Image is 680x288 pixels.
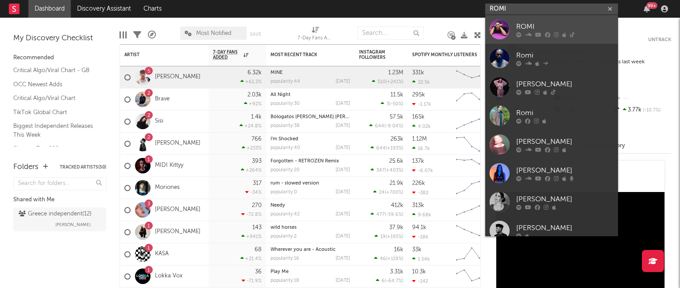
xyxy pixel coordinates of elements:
a: Forgotten - RETROZEN Remix [270,159,339,164]
div: ( ) [376,278,403,284]
span: 3 [386,102,389,107]
span: -64.7 % [386,279,402,284]
a: Needy [270,203,285,208]
svg: Chart title [452,111,492,133]
a: [PERSON_NAME] [155,73,201,81]
div: 1.23M [388,70,403,76]
div: Shared with Me [13,195,106,205]
div: Play Me [270,269,350,274]
div: [DATE] [336,278,350,283]
input: Search for artists [485,4,618,15]
svg: Chart title [452,155,492,177]
div: -72.8 % [241,211,262,217]
div: 1.12M [412,136,427,142]
div: ( ) [371,145,403,151]
a: [PERSON_NAME] [155,206,201,214]
div: -1.17k [412,101,431,107]
a: Biggest Independent Releases This Week [13,121,97,139]
div: [PERSON_NAME] [516,136,614,147]
div: 766 [251,136,262,142]
span: +193 % [387,146,402,151]
div: [DATE] [336,79,350,84]
a: Shazam Top 200 [13,144,97,154]
div: 21.9k [390,180,403,186]
a: Romi [485,44,618,73]
div: 7-Day Fans Added (7-Day Fans Added) [297,33,333,44]
span: -50 % [390,102,402,107]
div: MINE [270,70,350,75]
div: 10.3k [412,269,426,275]
div: 37.9k [389,225,403,230]
div: +233 % [242,145,262,151]
div: Romi [516,50,614,61]
a: [PERSON_NAME] [485,73,618,101]
div: Greece independent ( 12 ) [19,209,92,219]
div: [DATE] [336,190,350,195]
span: 644 [376,146,386,151]
span: 7-Day Fans Added [213,50,241,60]
a: [PERSON_NAME] [485,188,618,216]
div: -6.07k [412,168,433,173]
div: [DATE] [336,123,350,128]
a: Play Me [270,269,289,274]
a: [PERSON_NAME] [485,159,618,188]
div: [DATE] [336,146,350,150]
div: 3.31k [390,269,403,275]
div: popularity: 0 [270,190,297,195]
div: 7-Day Fans Added (7-Day Fans Added) [297,22,333,48]
span: 46 [380,257,386,261]
div: 263k [390,136,403,142]
div: Forgotten - RETROZEN Remix [270,159,350,164]
span: 477 [376,212,385,217]
a: wild horses [270,225,297,230]
svg: Chart title [452,221,492,243]
span: 347 [376,168,385,173]
div: 68 [255,247,262,253]
svg: Chart title [452,265,492,288]
a: Lokka Vox [155,273,182,280]
div: 3.77k [612,104,671,116]
span: -10.7 % [641,108,661,113]
div: 393 [252,158,262,164]
div: Folders [13,162,39,173]
div: -34 % [245,189,262,195]
div: -186 [412,234,429,240]
a: I'm Shocked [270,137,298,142]
span: 24 [379,190,385,195]
span: 644 [375,124,384,129]
a: [PERSON_NAME] [155,228,201,236]
a: [PERSON_NAME] [155,140,201,147]
svg: Chart title [452,199,492,221]
div: Artist [124,52,191,58]
div: -- [612,93,671,104]
div: ( ) [381,101,403,107]
button: Tracked Artists(50) [60,165,106,169]
div: +941 % [241,234,262,239]
a: OCC Newest Adds [13,80,97,89]
div: ( ) [371,211,403,217]
div: [PERSON_NAME] [516,223,614,233]
div: All Night [270,92,350,97]
div: -71.9 % [242,278,262,284]
div: 11.5k [390,92,403,98]
div: 2.03k [247,92,262,98]
div: popularity: 42 [270,212,300,217]
div: popularity: 30 [270,101,300,106]
div: 143 [252,225,262,230]
span: +700 % [386,190,402,195]
div: Romi [516,108,614,118]
span: +119 % [387,257,402,261]
div: 99 + [646,2,657,9]
span: +403 % [386,168,402,173]
div: ( ) [372,79,403,84]
div: 165k [412,114,425,120]
div: Spotify Monthly Listeners [412,52,479,58]
div: Wherever you are - Acoustic [270,247,350,252]
span: 19 [380,234,386,239]
div: popularity: 2 [270,234,297,239]
div: popularity: 18 [270,278,299,283]
div: ( ) [369,123,403,129]
a: Critical Algo/Viral Chart [13,93,97,103]
div: 1.54k [412,256,430,262]
div: +61.2 % [240,79,262,84]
